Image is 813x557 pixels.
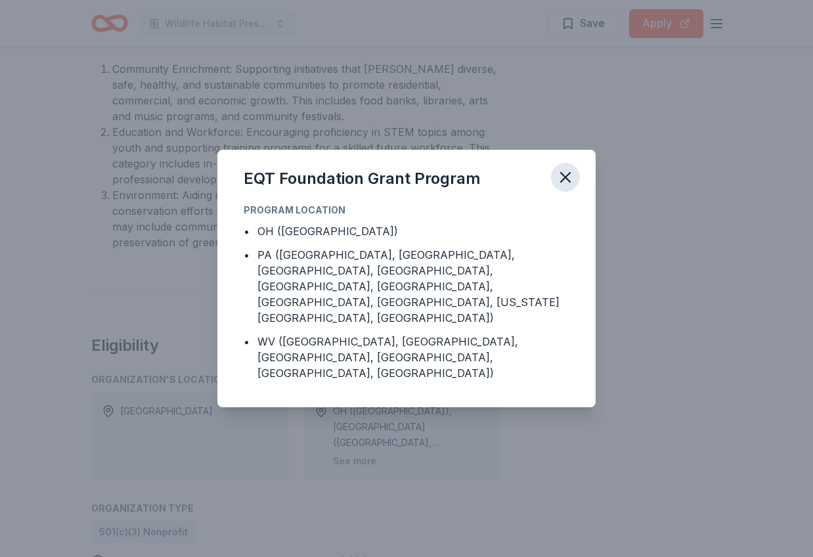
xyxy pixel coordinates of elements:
[257,334,569,381] div: WV ([GEOGRAPHIC_DATA], [GEOGRAPHIC_DATA], [GEOGRAPHIC_DATA], [GEOGRAPHIC_DATA], [GEOGRAPHIC_DATA]...
[244,223,250,239] div: •
[244,202,569,218] div: Program Location
[257,247,569,326] div: PA ([GEOGRAPHIC_DATA], [GEOGRAPHIC_DATA], [GEOGRAPHIC_DATA], [GEOGRAPHIC_DATA], [GEOGRAPHIC_DATA]...
[244,334,250,349] div: •
[257,223,398,239] div: OH ([GEOGRAPHIC_DATA])
[244,247,250,263] div: •
[244,168,481,189] div: EQT Foundation Grant Program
